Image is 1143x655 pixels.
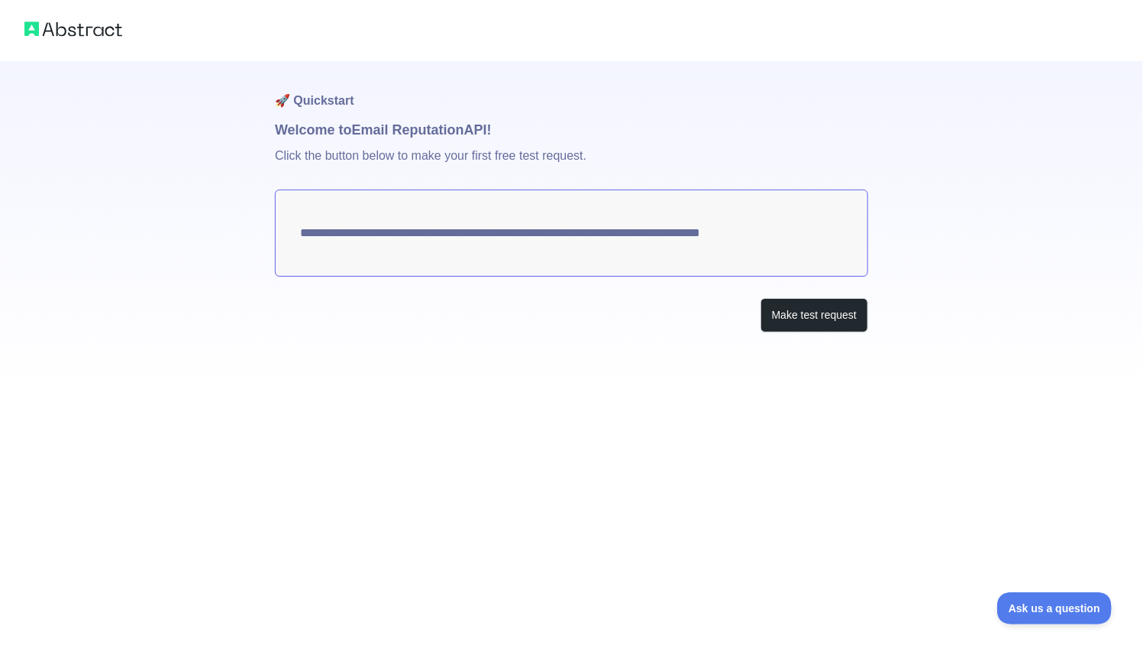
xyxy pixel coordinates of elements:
[24,18,122,40] img: Abstract logo
[997,592,1112,624] iframe: Toggle Customer Support
[275,61,868,119] h1: 🚀 Quickstart
[760,298,868,332] button: Make test request
[275,141,868,190] p: Click the button below to make your first free test request.
[275,119,868,141] h1: Welcome to Email Reputation API!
